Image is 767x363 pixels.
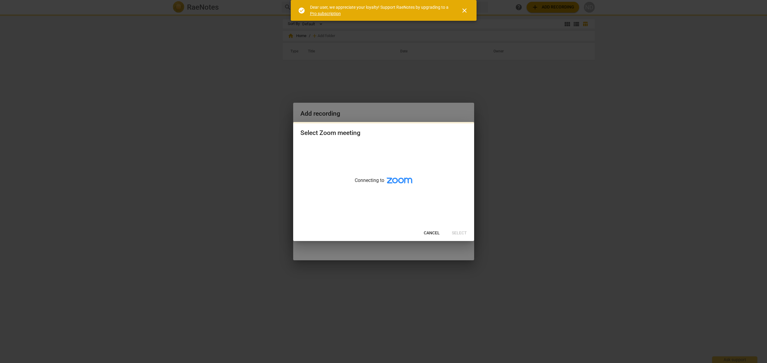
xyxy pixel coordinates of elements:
[293,143,474,225] div: Connecting to
[424,230,440,236] span: Cancel
[300,129,360,137] div: Select Zoom meeting
[419,228,445,239] button: Cancel
[310,4,450,17] div: Dear user, we appreciate your loyalty! Support RaeNotes by upgrading to a
[457,3,472,18] button: Close
[298,7,305,14] span: check_circle
[461,7,468,14] span: close
[310,11,341,16] a: Pro subscription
